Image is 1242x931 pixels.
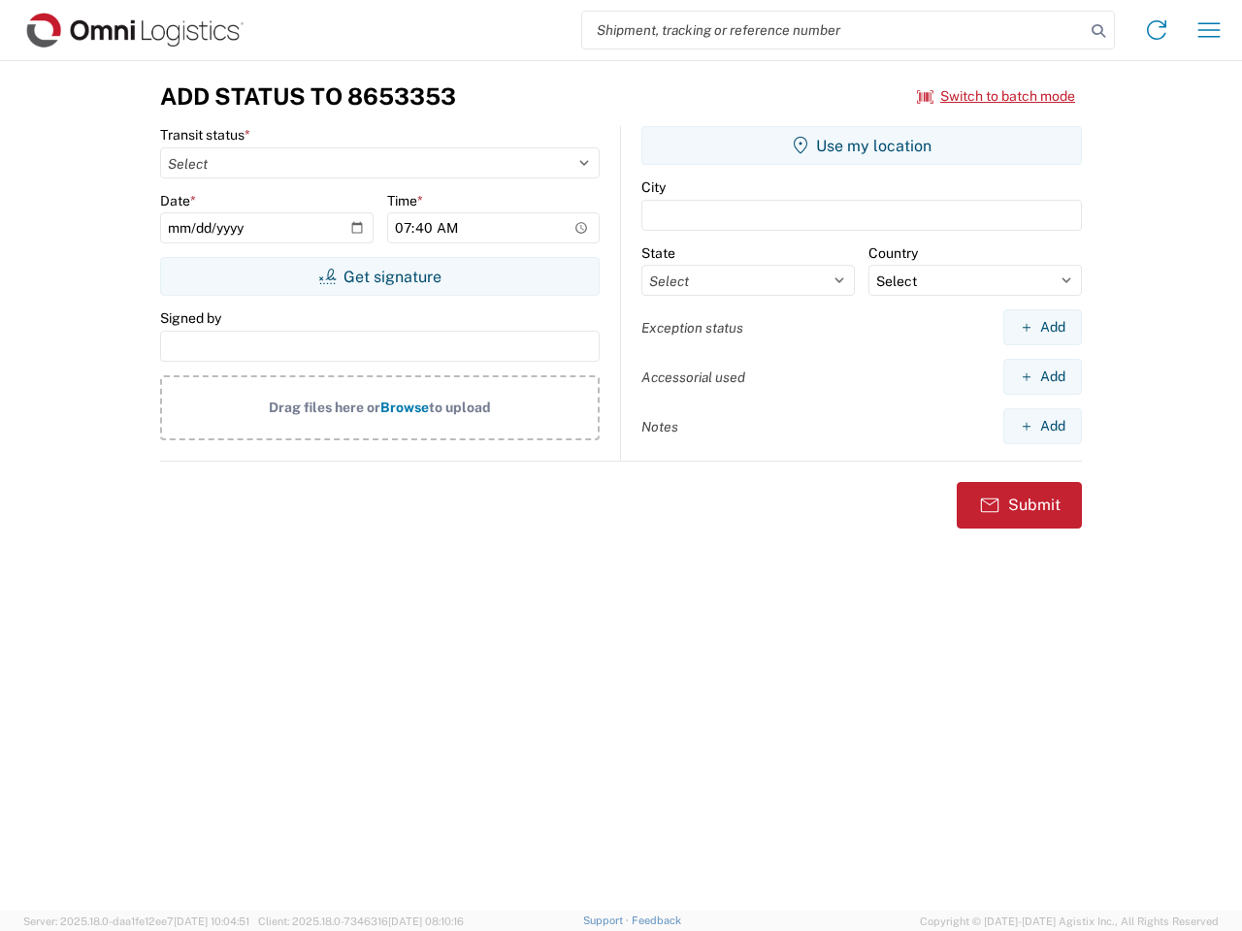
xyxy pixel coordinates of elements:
[641,126,1082,165] button: Use my location
[957,482,1082,529] button: Submit
[160,82,456,111] h3: Add Status to 8653353
[429,400,491,415] span: to upload
[258,915,464,927] span: Client: 2025.18.0-7346316
[380,400,429,415] span: Browse
[641,369,745,386] label: Accessorial used
[641,244,675,262] label: State
[160,126,250,144] label: Transit status
[1003,359,1082,395] button: Add
[641,418,678,435] label: Notes
[917,80,1075,112] button: Switch to batch mode
[388,915,464,927] span: [DATE] 08:10:16
[920,913,1219,930] span: Copyright © [DATE]-[DATE] Agistix Inc., All Rights Reserved
[269,400,380,415] span: Drag files here or
[174,915,249,927] span: [DATE] 10:04:51
[160,192,196,209] label: Date
[583,915,632,926] a: Support
[160,257,600,296] button: Get signature
[1003,309,1082,345] button: Add
[387,192,423,209] label: Time
[1003,408,1082,444] button: Add
[632,915,681,926] a: Feedback
[582,12,1085,48] input: Shipment, tracking or reference number
[23,915,249,927] span: Server: 2025.18.0-daa1fe12ee7
[160,309,221,327] label: Signed by
[868,244,918,262] label: Country
[641,319,743,337] label: Exception status
[641,178,666,196] label: City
